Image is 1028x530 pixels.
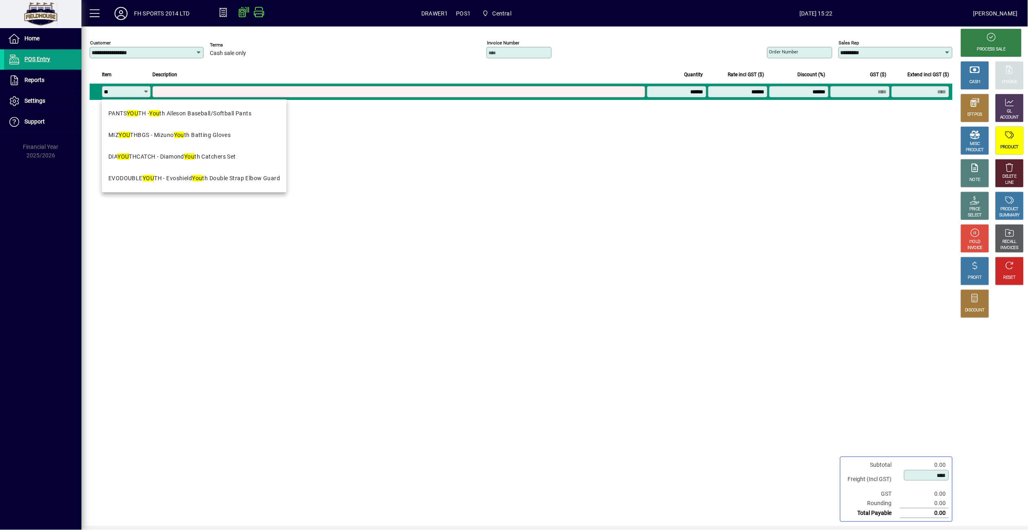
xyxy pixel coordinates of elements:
[102,70,112,79] span: Item
[421,7,448,20] span: DRAWER1
[210,50,246,57] span: Cash sale only
[1003,174,1017,180] div: DELETE
[24,35,40,42] span: Home
[844,508,900,518] td: Total Payable
[102,168,287,189] mat-option: EVODOUBLEYOUTH - Evoshield Youth Double Strap Elbow Guard
[1007,108,1013,115] div: GL
[970,239,980,245] div: HOLD
[900,460,949,470] td: 0.00
[908,70,949,79] span: Extend incl GST ($)
[977,46,1006,53] div: PROCESS SALE
[1000,115,1019,121] div: ACCOUNT
[184,153,194,160] em: You
[1003,239,1017,245] div: RECALL
[102,124,287,146] mat-option: MIZYOUTHBGS - Mizuno Youth Batting Gloves
[844,470,900,489] td: Freight (Incl GST)
[844,460,900,470] td: Subtotal
[192,175,202,181] em: You
[900,508,949,518] td: 0.00
[117,153,129,160] em: YOU
[970,141,980,147] div: MISC
[968,112,983,118] div: EFTPOS
[4,70,81,91] a: Reports
[108,109,251,118] div: PANTS TH - th Alleson Baseball/Softball Pants
[152,70,177,79] span: Description
[487,40,520,46] mat-label: Invoice number
[108,131,231,139] div: MIZ THBGS - Mizuno th Batting Gloves
[90,40,111,46] mat-label: Customer
[1002,79,1018,85] div: CHARGE
[24,77,44,83] span: Reports
[149,110,159,117] em: You
[970,206,981,212] div: PRICE
[728,70,764,79] span: Rate incl GST ($)
[999,212,1020,219] div: SUMMARY
[102,146,287,168] mat-option: DIAYOUTHCATCH - Diamond Youth Catchers Set
[493,7,511,20] span: Central
[4,91,81,111] a: Settings
[1000,206,1019,212] div: PRODUCT
[24,56,50,62] span: POS Entry
[685,70,703,79] span: Quantity
[1001,245,1018,251] div: INVOICES
[844,489,900,499] td: GST
[970,177,980,183] div: NOTE
[24,118,45,125] span: Support
[844,499,900,508] td: Rounding
[456,7,471,20] span: POS1
[119,132,130,138] em: YOU
[769,49,799,55] mat-label: Order number
[973,7,1018,20] div: [PERSON_NAME]
[659,7,973,20] span: [DATE] 15:22
[900,489,949,499] td: 0.00
[127,110,138,117] em: YOU
[108,152,236,161] div: DIA THCATCH - Diamond th Catchers Set
[968,275,982,281] div: PROFIT
[210,42,259,48] span: Terms
[1004,275,1016,281] div: RESET
[798,70,825,79] span: Discount (%)
[102,103,287,124] mat-option: PANTSYOUTH - Youth Alleson Baseball/Softball Pants
[968,212,982,219] div: SELECT
[108,174,280,183] div: EVODOUBLE TH - Evoshield th Double Strap Elbow Guard
[174,132,184,138] em: You
[24,97,45,104] span: Settings
[134,7,189,20] div: FH SPORTS 2014 LTD
[143,175,154,181] em: YOU
[4,29,81,49] a: Home
[967,245,982,251] div: INVOICE
[966,147,984,153] div: PRODUCT
[900,499,949,508] td: 0.00
[479,6,515,21] span: Central
[870,70,887,79] span: GST ($)
[839,40,859,46] mat-label: Sales rep
[4,112,81,132] a: Support
[1006,180,1014,186] div: LINE
[970,79,980,85] div: CASH
[108,6,134,21] button: Profile
[1000,144,1019,150] div: PRODUCT
[965,307,985,314] div: DISCOUNT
